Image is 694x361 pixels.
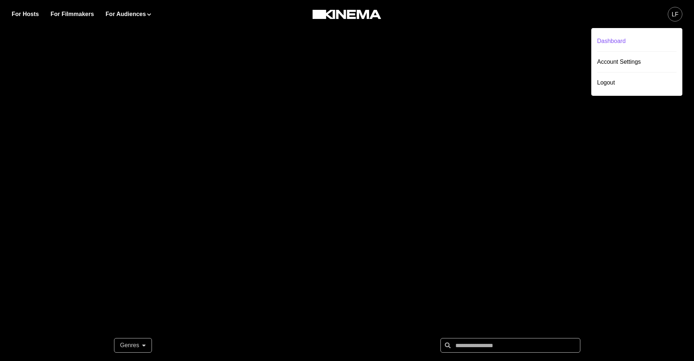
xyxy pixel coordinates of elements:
[106,10,151,19] button: For Audiences
[51,10,94,19] a: For Filmmakers
[12,10,39,19] a: For Hosts
[114,338,152,353] button: Genres
[597,31,677,51] div: Dashboard
[597,52,677,72] a: Account Settings
[597,31,677,52] a: Dashboard
[672,10,679,19] div: LF
[597,72,677,93] button: Logout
